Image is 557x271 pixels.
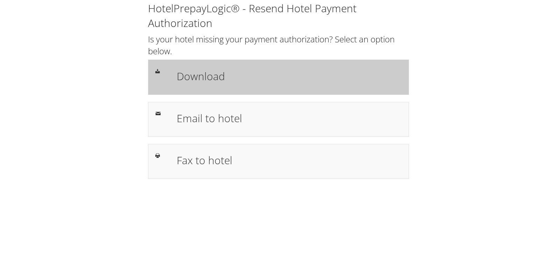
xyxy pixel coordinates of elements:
[148,33,409,57] h2: Is your hotel missing your payment authorization? Select an option below.
[177,152,402,168] h1: Fax to hotel
[177,68,402,84] h1: Download
[148,102,409,137] a: Email to hotel
[148,144,409,179] a: Fax to hotel
[177,110,402,126] h1: Email to hotel
[148,60,409,95] a: Download
[148,1,409,30] h1: HotelPrepayLogic® - Resend Hotel Payment Authorization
